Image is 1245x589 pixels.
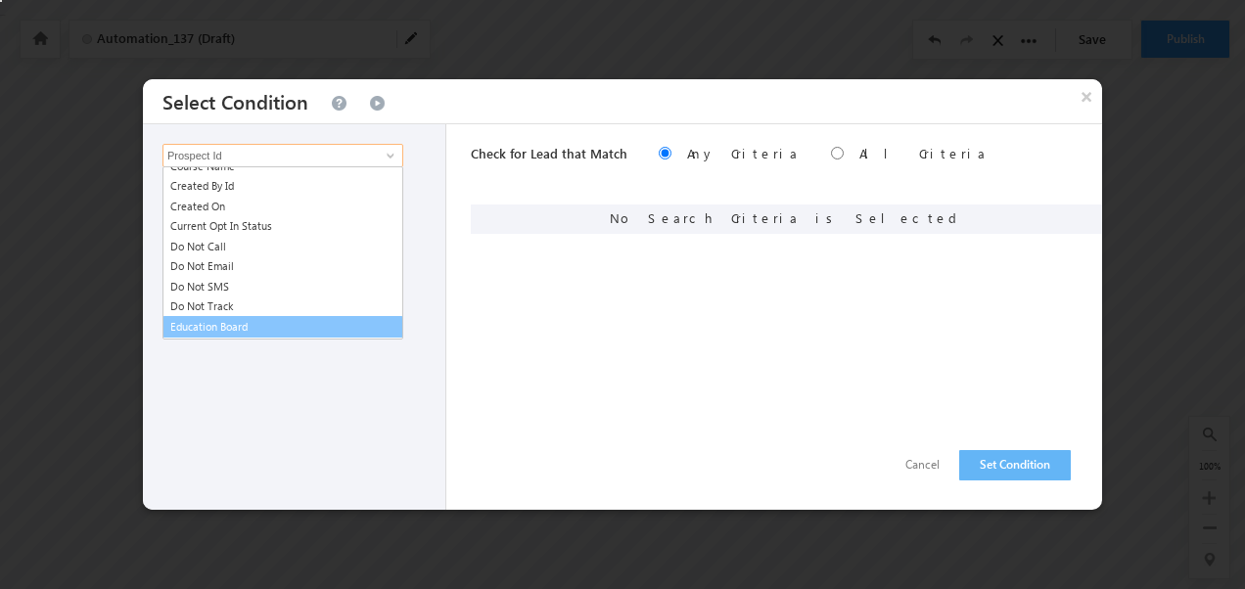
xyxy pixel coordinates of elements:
[471,145,627,161] span: Check for Lead that Match
[163,256,402,277] a: Do Not Email
[163,216,402,237] a: Current Opt In Status
[859,145,988,161] label: All Criteria
[163,337,402,357] a: Email
[163,277,402,297] a: Do Not SMS
[162,79,308,123] h3: Select Condition
[687,145,800,161] label: Any Criteria
[1071,79,1102,113] button: ×
[163,237,402,257] a: Do Not Call
[163,176,402,197] a: Created By Id
[886,451,959,479] button: Cancel
[163,296,402,317] a: Do Not Track
[959,450,1071,480] button: Set Condition
[162,316,403,339] a: Education Board
[471,204,1102,234] div: No Search Criteria is Selected
[163,197,402,217] a: Created On
[376,146,400,165] a: Show All Items
[162,144,403,167] input: Type to Search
